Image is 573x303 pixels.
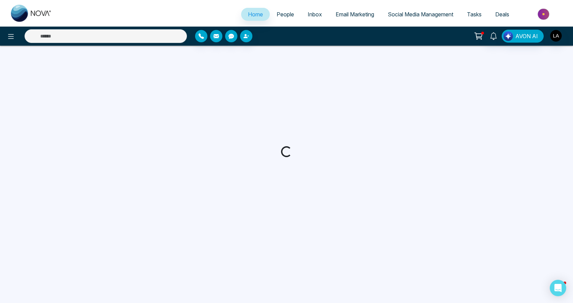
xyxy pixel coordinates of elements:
a: Deals [488,8,516,21]
img: User Avatar [550,30,562,42]
div: Open Intercom Messenger [550,280,566,296]
img: Nova CRM Logo [11,5,52,22]
a: People [270,8,301,21]
a: Email Marketing [329,8,381,21]
span: Email Marketing [336,11,374,18]
span: Tasks [467,11,482,18]
button: AVON AI [502,30,544,43]
img: Market-place.gif [519,6,569,22]
span: Social Media Management [388,11,453,18]
a: Inbox [301,8,329,21]
a: Tasks [460,8,488,21]
a: Home [241,8,270,21]
span: People [277,11,294,18]
span: AVON AI [515,32,538,40]
a: Social Media Management [381,8,460,21]
span: Inbox [308,11,322,18]
span: Deals [495,11,509,18]
span: Home [248,11,263,18]
img: Lead Flow [503,31,513,41]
